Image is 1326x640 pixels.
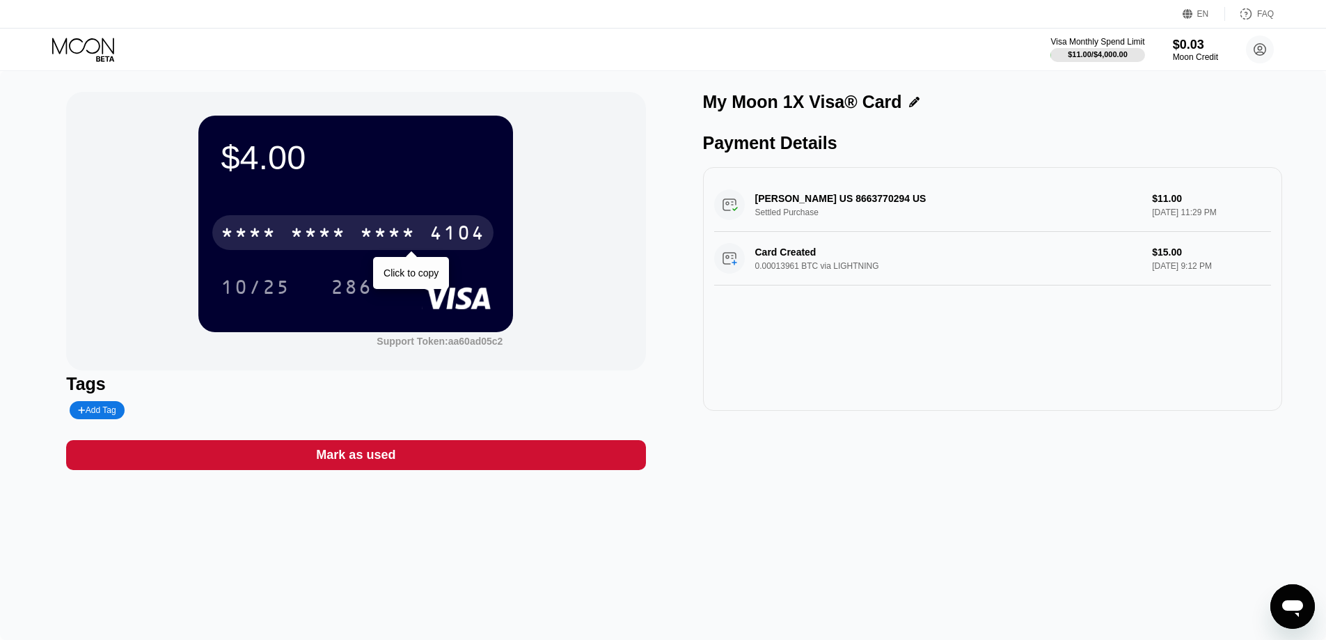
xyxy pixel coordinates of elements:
[703,92,902,112] div: My Moon 1X Visa® Card
[1173,38,1218,52] div: $0.03
[1068,50,1128,58] div: $11.00 / $4,000.00
[320,270,383,304] div: 286
[316,447,395,463] div: Mark as used
[384,267,439,279] div: Click to copy
[1225,7,1274,21] div: FAQ
[1257,9,1274,19] div: FAQ
[377,336,503,347] div: Support Token:aa60ad05c2
[70,401,124,419] div: Add Tag
[210,270,301,304] div: 10/25
[66,374,645,394] div: Tags
[1173,52,1218,62] div: Moon Credit
[221,138,491,177] div: $4.00
[1050,37,1144,47] div: Visa Monthly Spend Limit
[1270,584,1315,629] iframe: Button to launch messaging window, conversation in progress
[66,440,645,470] div: Mark as used
[429,224,485,246] div: 4104
[1173,38,1218,62] div: $0.03Moon Credit
[1050,37,1144,62] div: Visa Monthly Spend Limit$11.00/$4,000.00
[1197,9,1209,19] div: EN
[1183,7,1225,21] div: EN
[221,278,290,300] div: 10/25
[78,405,116,415] div: Add Tag
[703,133,1282,153] div: Payment Details
[331,278,372,300] div: 286
[377,336,503,347] div: Support Token: aa60ad05c2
